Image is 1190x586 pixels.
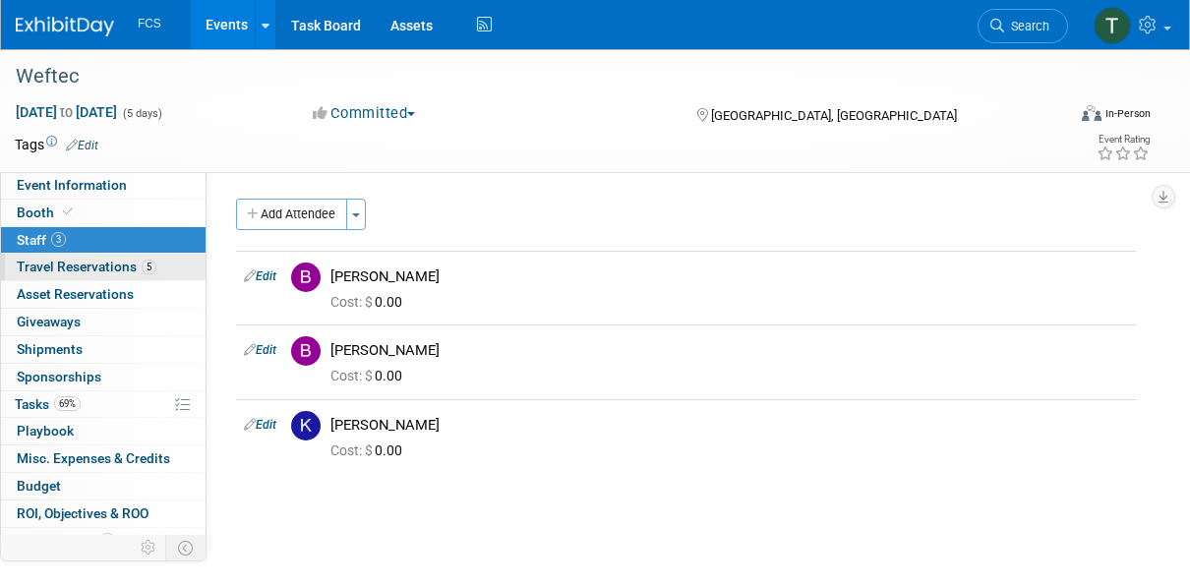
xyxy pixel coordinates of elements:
[17,423,74,439] span: Playbook
[17,533,115,549] span: Attachments
[17,286,134,302] span: Asset Reservations
[100,533,115,548] span: 6
[17,259,156,274] span: Travel Reservations
[1,445,206,472] a: Misc. Expenses & Credits
[330,442,375,458] span: Cost: $
[1,364,206,390] a: Sponsorships
[17,505,149,521] span: ROI, Objectives & ROO
[51,232,66,247] span: 3
[17,232,66,248] span: Staff
[17,205,77,220] span: Booth
[1,473,206,499] a: Budget
[15,103,118,121] span: [DATE] [DATE]
[291,263,321,292] img: B.jpg
[330,294,410,310] span: 0.00
[63,206,73,217] i: Booth reservation complete
[1082,105,1101,121] img: Format-Inperson.png
[1004,19,1049,33] span: Search
[291,411,321,440] img: K.jpg
[1,200,206,226] a: Booth
[1,391,206,418] a: Tasks69%
[986,102,1152,132] div: Event Format
[330,294,375,310] span: Cost: $
[1,227,206,254] a: Staff3
[330,368,410,383] span: 0.00
[1,172,206,199] a: Event Information
[17,478,61,494] span: Budget
[236,199,347,230] button: Add Attendee
[1094,7,1131,44] img: Tommy Raye
[1,500,206,527] a: ROI, Objectives & ROO
[15,396,81,412] span: Tasks
[142,260,156,274] span: 5
[1097,135,1150,145] div: Event Rating
[978,9,1068,43] a: Search
[291,336,321,366] img: B.jpg
[66,139,98,152] a: Edit
[1,254,206,280] a: Travel Reservations5
[711,108,957,123] span: [GEOGRAPHIC_DATA], [GEOGRAPHIC_DATA]
[330,341,1128,360] div: [PERSON_NAME]
[330,368,375,383] span: Cost: $
[9,59,1053,94] div: Weftec
[244,343,276,357] a: Edit
[54,396,81,411] span: 69%
[1104,106,1151,121] div: In-Person
[1,309,206,335] a: Giveaways
[1,281,206,308] a: Asset Reservations
[1,418,206,444] a: Playbook
[17,314,81,329] span: Giveaways
[244,269,276,283] a: Edit
[16,17,114,36] img: ExhibitDay
[330,416,1128,435] div: [PERSON_NAME]
[244,418,276,432] a: Edit
[17,369,101,384] span: Sponsorships
[15,135,98,154] td: Tags
[330,442,410,458] span: 0.00
[1,528,206,555] a: Attachments6
[17,177,127,193] span: Event Information
[166,535,207,560] td: Toggle Event Tabs
[17,450,170,466] span: Misc. Expenses & Credits
[17,341,83,357] span: Shipments
[121,107,162,120] span: (5 days)
[138,17,161,30] span: FCS
[306,103,423,124] button: Committed
[1,336,206,363] a: Shipments
[57,104,76,120] span: to
[132,535,166,560] td: Personalize Event Tab Strip
[330,267,1128,286] div: [PERSON_NAME]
